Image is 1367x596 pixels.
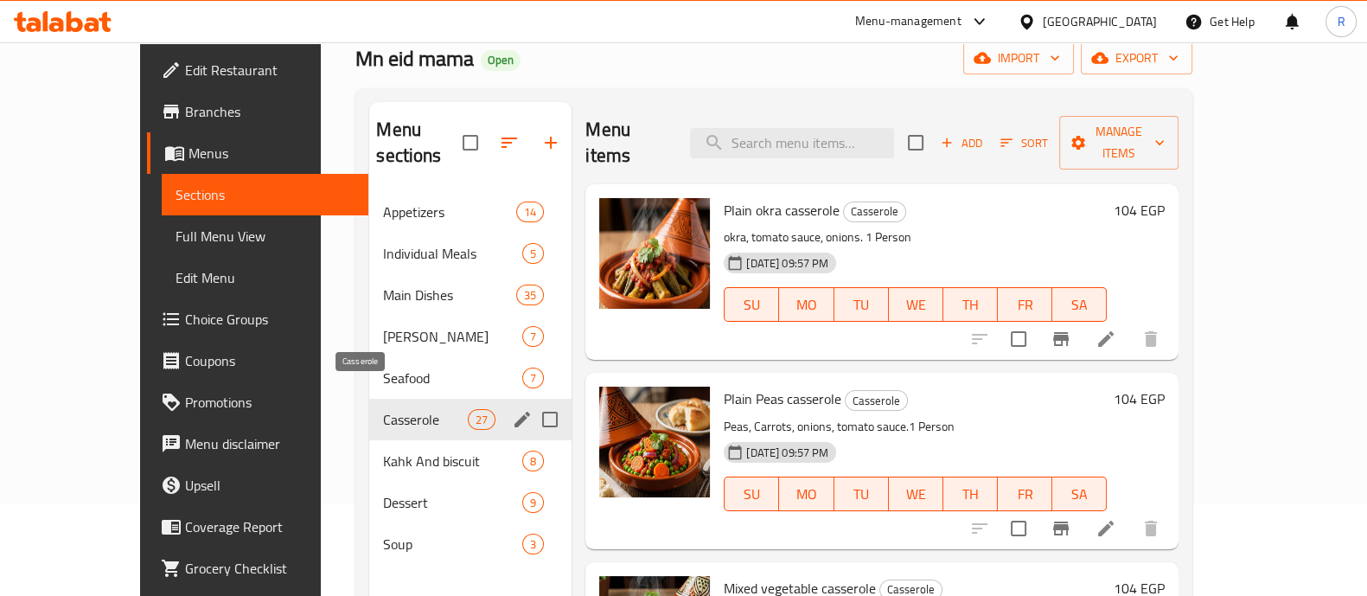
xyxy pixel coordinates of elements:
[147,132,368,174] a: Menus
[841,292,882,317] span: TU
[523,329,543,345] span: 7
[989,130,1059,157] span: Sort items
[176,184,355,205] span: Sections
[779,287,834,322] button: MO
[1073,121,1165,164] span: Manage items
[147,340,368,381] a: Coupons
[724,416,1107,438] p: Peas, Carrots, onions, tomato sauce.1 Person
[369,523,572,565] div: Soup3
[841,482,882,507] span: TU
[934,130,989,157] button: Add
[896,482,936,507] span: WE
[1059,482,1100,507] span: SA
[724,287,779,322] button: SU
[162,257,368,298] a: Edit Menu
[1000,133,1048,153] span: Sort
[509,407,535,433] button: edit
[185,60,355,80] span: Edit Restaurant
[185,350,355,371] span: Coupons
[383,326,522,347] span: [PERSON_NAME]
[516,285,544,305] div: items
[724,477,779,511] button: SU
[834,477,889,511] button: TU
[383,285,516,305] span: Main Dishes
[855,11,961,32] div: Menu-management
[845,390,908,411] div: Casserole
[846,391,907,411] span: Casserole
[469,412,495,428] span: 27
[147,91,368,132] a: Branches
[369,440,572,482] div: Kahk And biscuit8
[889,477,943,511] button: WE
[1000,510,1037,547] span: Select to update
[896,292,936,317] span: WE
[1059,116,1179,170] button: Manage items
[599,198,710,309] img: Plain okra casserole
[176,267,355,288] span: Edit Menu
[724,197,840,223] span: Plain okra casserole
[950,482,991,507] span: TH
[162,215,368,257] a: Full Menu View
[369,184,572,572] nav: Menu sections
[369,357,572,399] div: Seafood7
[1130,508,1172,549] button: delete
[185,101,355,122] span: Branches
[998,477,1052,511] button: FR
[731,482,772,507] span: SU
[739,255,835,272] span: [DATE] 09:57 PM
[481,50,521,71] div: Open
[185,558,355,579] span: Grocery Checklist
[185,309,355,330] span: Choice Groups
[147,49,368,91] a: Edit Restaurant
[383,534,522,554] div: Soup
[522,368,544,388] div: items
[834,287,889,322] button: TU
[147,506,368,548] a: Coverage Report
[517,204,543,221] span: 14
[522,326,544,347] div: items
[977,48,1060,69] span: import
[452,125,489,161] span: Select all sections
[739,445,835,461] span: [DATE] 09:57 PM
[185,516,355,537] span: Coverage Report
[147,465,368,506] a: Upsell
[690,128,894,158] input: search
[1005,482,1045,507] span: FR
[963,42,1074,74] button: import
[779,477,834,511] button: MO
[1052,287,1107,322] button: SA
[383,368,522,388] span: Seafood
[1052,477,1107,511] button: SA
[950,292,991,317] span: TH
[522,534,544,554] div: items
[383,243,522,264] div: Individual Meals
[1000,321,1037,357] span: Select to update
[188,143,355,163] span: Menus
[522,492,544,513] div: items
[383,202,516,222] span: Appetizers
[599,387,710,497] img: Plain Peas casserole
[523,453,543,470] span: 8
[383,409,468,430] span: Casserole
[1114,387,1165,411] h6: 104 EGP
[185,392,355,413] span: Promotions
[185,475,355,496] span: Upsell
[523,495,543,511] span: 9
[1081,42,1192,74] button: export
[1096,329,1116,349] a: Edit menu item
[1130,318,1172,360] button: delete
[843,202,906,222] div: Casserole
[943,287,998,322] button: TH
[383,326,522,347] div: Al Mahashi
[383,451,522,471] span: Kahk And biscuit
[383,492,522,513] span: Dessert
[724,227,1107,248] p: okra, tomato sauce, onions. 1 Person
[938,133,985,153] span: Add
[369,191,572,233] div: Appetizers14
[185,433,355,454] span: Menu disclaimer
[523,246,543,262] span: 5
[516,202,544,222] div: items
[998,287,1052,322] button: FR
[147,423,368,465] a: Menu disclaimer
